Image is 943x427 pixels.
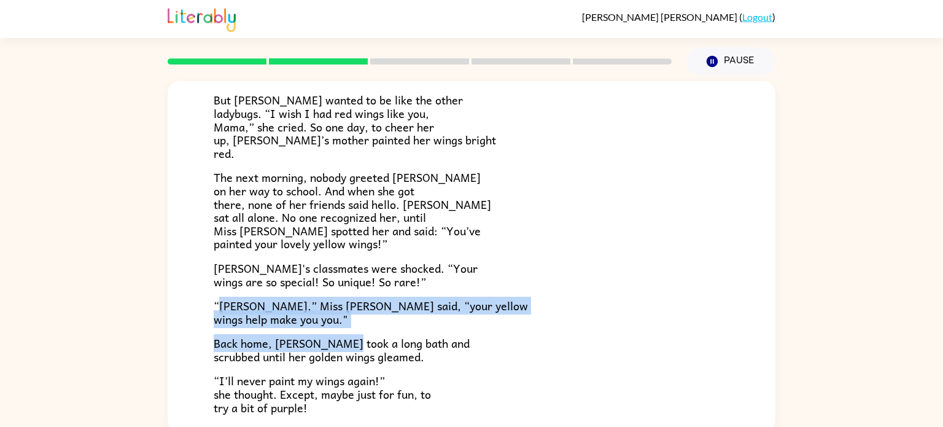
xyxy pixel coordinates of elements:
[214,91,496,162] span: But [PERSON_NAME] wanted to be like the other ladybugs. “I wish I had red wings like you, Mama,” ...
[582,11,775,23] div: ( )
[214,372,431,416] span: “I’ll never paint my wings again!” she thought. Except, maybe just for fun, to try a bit of purple!
[686,47,775,76] button: Pause
[742,11,772,23] a: Logout
[214,259,478,291] span: [PERSON_NAME]'s classmates were shocked. “Your wings are so special! So unique! So rare!”
[168,5,236,32] img: Literably
[214,334,470,366] span: Back home, [PERSON_NAME] took a long bath and scrubbed until her golden wings gleamed.
[214,297,528,328] span: “[PERSON_NAME],” Miss [PERSON_NAME] said, “your yellow wings help make you you."
[582,11,739,23] span: [PERSON_NAME] [PERSON_NAME]
[214,168,491,253] span: The next morning, nobody greeted [PERSON_NAME] on her way to school. And when she got there, none...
